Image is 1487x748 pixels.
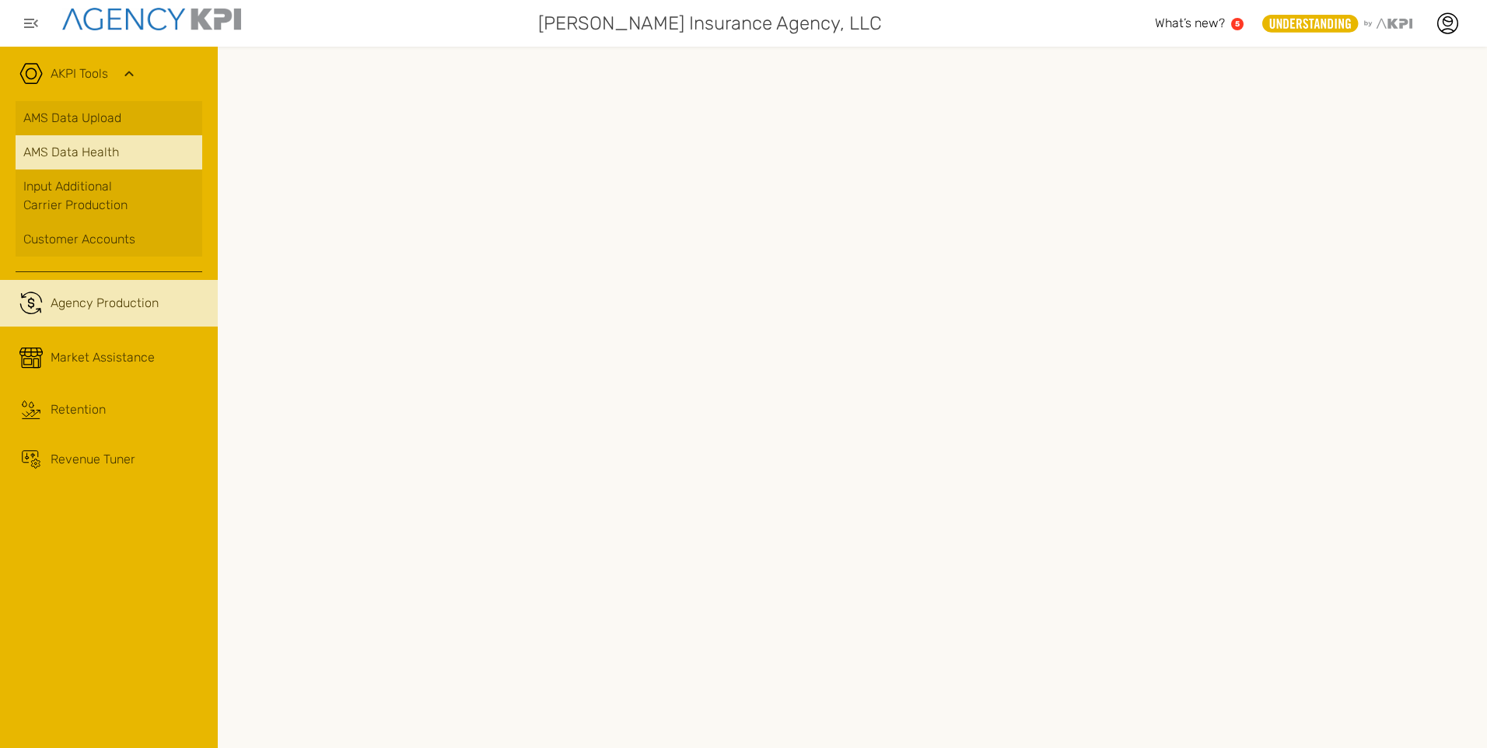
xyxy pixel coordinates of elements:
div: AMS Data Health [23,143,194,162]
a: Customer Accounts [16,222,202,257]
a: AKPI Tools [51,65,108,83]
text: 5 [1235,19,1240,28]
a: AMS Data Upload [16,101,202,135]
div: Revenue Tuner [51,450,135,469]
a: 5 [1231,18,1244,30]
span: What’s new? [1155,16,1225,30]
div: Agency Production [51,294,159,313]
span: [PERSON_NAME] Insurance Agency, LLC [538,9,882,37]
div: Customer Accounts [23,230,194,249]
a: Input AdditionalCarrier Production [16,170,202,222]
img: agencykpi-logo-550x69-2d9e3fa8.png [62,8,241,30]
div: Market Assistance [51,348,155,367]
div: Retention [51,400,106,419]
a: AMS Data Health [16,135,202,170]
